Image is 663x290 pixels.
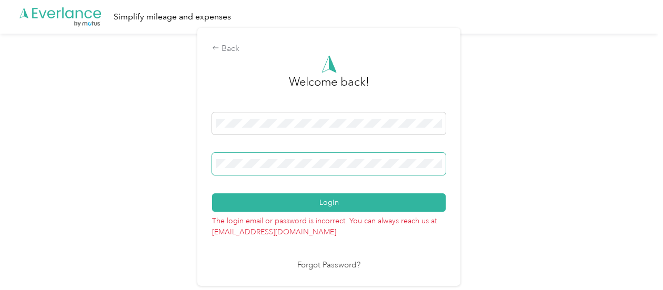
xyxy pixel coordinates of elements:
a: Forgot Password? [297,260,360,272]
button: Login [212,193,446,212]
h3: greeting [289,73,369,101]
p: The login email or password is incorrect. You can always reach us at [EMAIL_ADDRESS][DOMAIN_NAME] [212,212,446,237]
div: Simplify mileage and expenses [114,11,231,24]
div: Back [212,43,446,55]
